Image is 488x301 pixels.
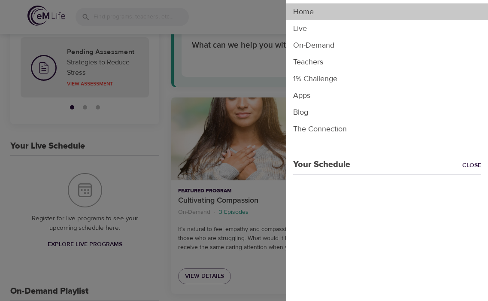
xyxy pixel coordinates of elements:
li: Live [286,20,488,37]
li: On-Demand [286,37,488,54]
li: Teachers [286,54,488,70]
li: Apps [286,87,488,104]
li: Blog [286,104,488,121]
li: The Connection [286,121,488,137]
p: Your Schedule [286,158,350,171]
li: Home [286,3,488,20]
a: Close [462,161,488,171]
li: 1% Challenge [286,70,488,87]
